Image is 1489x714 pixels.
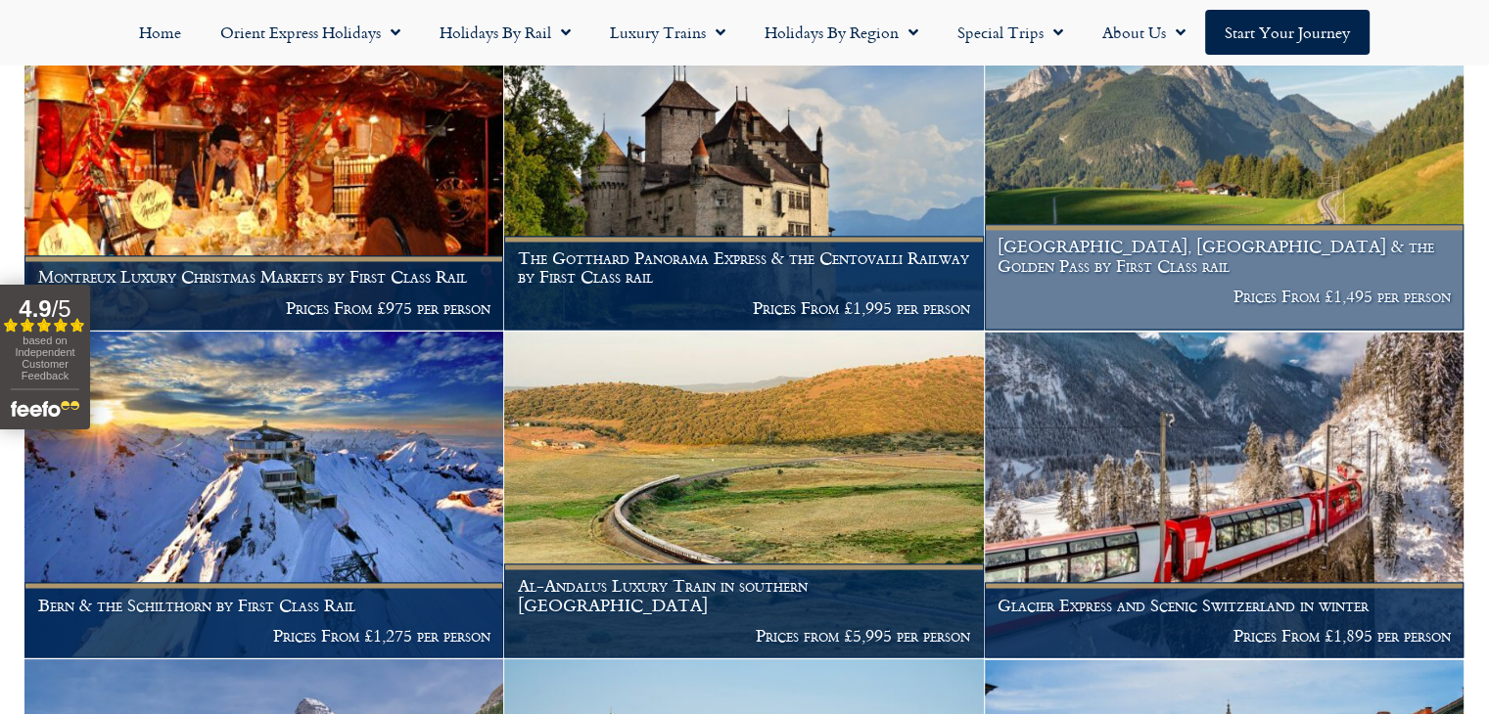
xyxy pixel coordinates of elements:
[504,4,984,331] a: The Gotthard Panorama Express & the Centovalli Railway by First Class rail Prices From £1,995 per...
[38,625,490,645] p: Prices From £1,275 per person
[985,4,1465,331] a: [GEOGRAPHIC_DATA], [GEOGRAPHIC_DATA] & the Golden Pass by First Class rail Prices From £1,495 per...
[38,267,490,287] h1: Montreux Luxury Christmas Markets by First Class Rail
[938,10,1083,55] a: Special Trips
[518,625,970,645] p: Prices from £5,995 per person
[1083,10,1205,55] a: About Us
[518,575,970,613] h1: Al-Andalus Luxury Train in southern [GEOGRAPHIC_DATA]
[1205,10,1370,55] a: Start your Journey
[420,10,590,55] a: Holidays by Rail
[518,248,970,287] h1: The Gotthard Panorama Express & the Centovalli Railway by First Class rail
[998,595,1450,614] h1: Glacier Express and Scenic Switzerland in winter
[38,595,490,614] h1: Bern & the Schilthorn by First Class Rail
[590,10,745,55] a: Luxury Trains
[119,10,201,55] a: Home
[745,10,938,55] a: Holidays by Region
[998,237,1450,275] h1: [GEOGRAPHIC_DATA], [GEOGRAPHIC_DATA] & the Golden Pass by First Class rail
[24,332,504,658] a: Bern & the Schilthorn by First Class Rail Prices From £1,275 per person
[24,4,504,331] a: Montreux Luxury Christmas Markets by First Class Rail Prices From £975 per person
[504,4,983,330] img: Chateau de Chillon Montreux
[998,287,1450,306] p: Prices From £1,495 per person
[38,298,490,318] p: Prices From £975 per person
[985,332,1465,658] a: Glacier Express and Scenic Switzerland in winter Prices From £1,895 per person
[518,298,970,318] p: Prices From £1,995 per person
[201,10,420,55] a: Orient Express Holidays
[10,10,1479,55] nav: Menu
[998,625,1450,645] p: Prices From £1,895 per person
[504,332,984,658] a: Al-Andalus Luxury Train in southern [GEOGRAPHIC_DATA] Prices from £5,995 per person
